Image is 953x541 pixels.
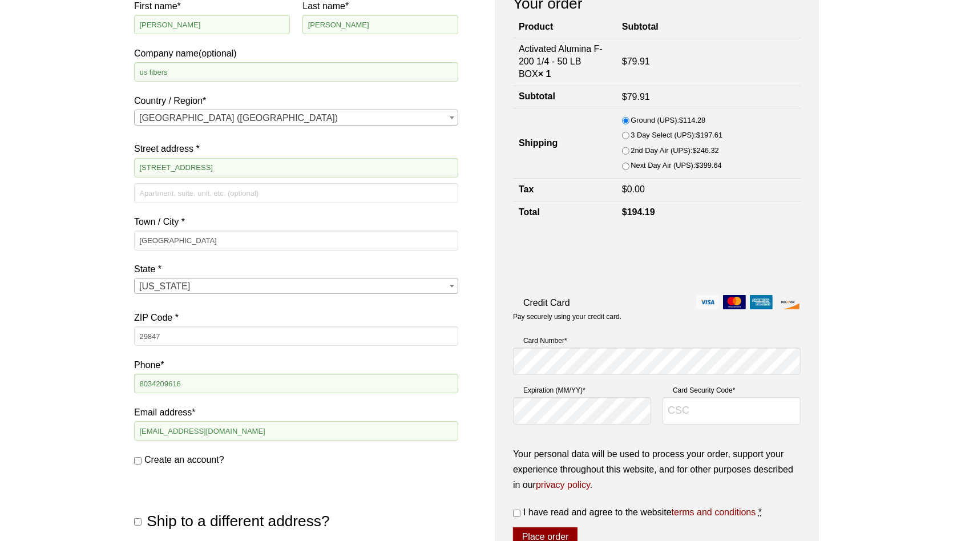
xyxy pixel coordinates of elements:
[134,110,458,126] span: Country / Region
[134,158,458,177] input: House number and street name
[622,56,650,66] bdi: 79.91
[147,512,329,530] span: Ship to a different address?
[622,92,627,102] span: $
[513,446,801,493] p: Your personal data will be used to process your order, support your experience throughout this we...
[134,357,458,373] label: Phone
[723,295,746,309] img: mastercard
[134,141,458,156] label: Street address
[134,457,142,465] input: Create an account?
[536,480,590,490] a: privacy policy
[631,114,705,127] label: Ground (UPS):
[513,201,616,223] th: Total
[622,207,627,217] span: $
[144,455,224,465] span: Create an account?
[622,56,627,66] span: $
[663,385,801,396] label: Card Security Code
[513,179,616,201] th: Tax
[134,261,458,277] label: State
[750,295,773,309] img: amex
[631,159,721,172] label: Next Day Air (UPS):
[135,278,458,294] span: South Carolina
[513,86,616,108] th: Subtotal
[513,295,801,310] label: Credit Card
[758,507,762,517] abbr: required
[134,93,458,108] label: Country / Region
[777,295,799,309] img: discover
[631,144,718,157] label: 2nd Day Air (UPS):
[693,146,719,155] bdi: 246.32
[513,17,616,38] th: Product
[134,183,458,203] input: Apartment, suite, unit, etc. (optional)
[672,507,756,517] a: terms and conditions
[679,116,705,124] bdi: 114.28
[513,510,520,517] input: I have read and agree to the websiteterms and conditions *
[134,214,458,229] label: Town / City
[513,235,687,280] iframe: reCAPTCHA
[631,129,722,142] label: 3 Day Select (UPS):
[134,405,458,420] label: Email address
[696,131,722,139] bdi: 197.61
[679,116,683,124] span: $
[513,108,616,179] th: Shipping
[199,49,237,58] span: (optional)
[513,38,616,86] td: Activated Alumina F-200 1/4 - 50 LB BOX
[134,310,458,325] label: ZIP Code
[622,184,645,194] bdi: 0.00
[622,92,650,102] bdi: 79.91
[616,17,801,38] th: Subtotal
[663,397,801,425] input: CSC
[696,295,719,309] img: visa
[622,184,627,194] span: $
[513,335,801,346] label: Card Number
[135,110,458,126] span: United States (US)
[513,330,801,434] fieldset: Payment Info
[513,312,801,322] p: Pay securely using your credit card.
[134,518,142,526] input: Ship to a different address?
[696,161,700,169] span: $
[693,146,697,155] span: $
[513,385,651,396] label: Expiration (MM/YY)
[134,278,458,294] span: State
[538,69,551,79] strong: × 1
[696,161,722,169] bdi: 399.64
[523,507,756,517] span: I have read and agree to the website
[696,131,700,139] span: $
[622,207,655,217] bdi: 194.19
